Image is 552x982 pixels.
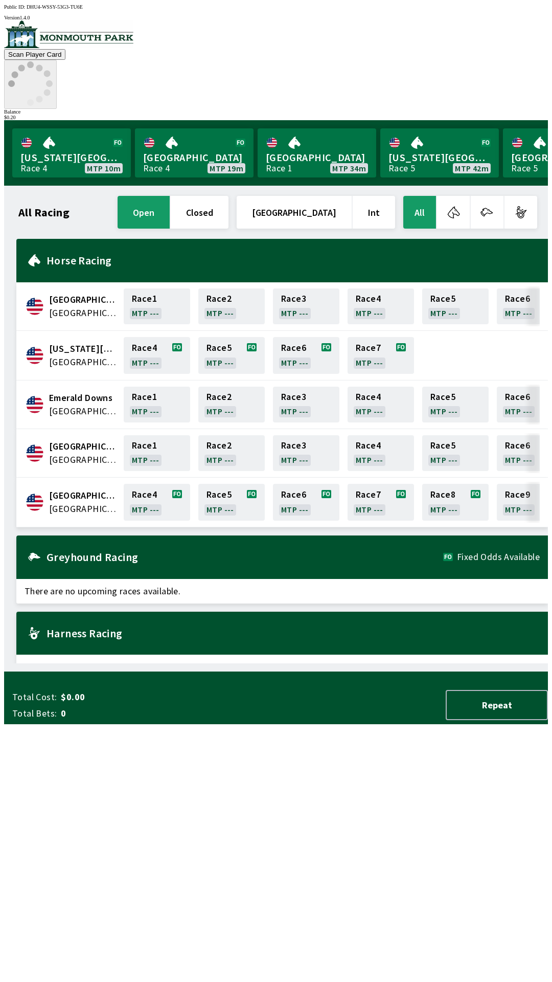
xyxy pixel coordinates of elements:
[49,306,118,320] span: United States
[124,484,190,521] a: Race4MTP ---
[198,484,265,521] a: Race5MTP ---
[49,489,118,502] span: Monmouth Park
[132,295,157,303] span: Race 1
[356,393,381,401] span: Race 4
[124,435,190,471] a: Race1MTP ---
[266,151,368,164] span: [GEOGRAPHIC_DATA]
[206,309,234,317] span: MTP ---
[422,484,489,521] a: Race8MTP ---
[206,490,232,499] span: Race 5
[505,295,530,303] span: Race 6
[206,441,232,450] span: Race 2
[198,288,265,324] a: Race2MTP ---
[422,435,489,471] a: Race5MTP ---
[348,435,414,471] a: Race4MTP ---
[135,128,254,177] a: [GEOGRAPHIC_DATA]Race 4MTP 19m
[206,505,234,514] span: MTP ---
[348,387,414,422] a: Race4MTP ---
[206,344,232,352] span: Race 5
[505,490,530,499] span: Race 9
[4,4,548,10] div: Public ID:
[281,359,309,367] span: MTP ---
[27,4,83,10] span: DHU4-WSSY-53G3-TU6E
[430,505,458,514] span: MTP ---
[49,405,118,418] span: United States
[505,456,533,464] span: MTP ---
[124,288,190,324] a: Race1MTP ---
[430,456,458,464] span: MTP ---
[356,490,381,499] span: Race 7
[455,699,539,711] span: Repeat
[430,490,455,499] span: Race 8
[505,393,530,401] span: Race 6
[206,295,232,303] span: Race 2
[353,196,395,229] button: Int
[356,407,383,415] span: MTP ---
[356,359,383,367] span: MTP ---
[430,393,455,401] span: Race 5
[505,309,533,317] span: MTP ---
[237,196,352,229] button: [GEOGRAPHIC_DATA]
[281,456,309,464] span: MTP ---
[206,359,234,367] span: MTP ---
[206,393,232,401] span: Race 2
[87,164,121,172] span: MTP 10m
[132,407,159,415] span: MTP ---
[446,690,548,720] button: Repeat
[61,691,222,703] span: $0.00
[49,355,118,369] span: United States
[132,344,157,352] span: Race 4
[210,164,243,172] span: MTP 19m
[206,407,234,415] span: MTP ---
[258,128,376,177] a: [GEOGRAPHIC_DATA]Race 1MTP 34m
[198,337,265,374] a: Race5MTP ---
[281,309,309,317] span: MTP ---
[430,295,455,303] span: Race 5
[16,579,548,604] span: There are no upcoming races available.
[348,337,414,374] a: Race7MTP ---
[455,164,489,172] span: MTP 42m
[403,196,436,229] button: All
[281,344,306,352] span: Race 6
[171,196,228,229] button: closed
[132,309,159,317] span: MTP ---
[281,407,309,415] span: MTP ---
[132,359,159,367] span: MTP ---
[49,391,118,405] span: Emerald Downs
[47,629,540,637] h2: Harness Racing
[16,655,548,679] span: There are no upcoming races available.
[49,342,118,355] span: Delaware Park
[273,484,339,521] a: Race6MTP ---
[132,505,159,514] span: MTP ---
[505,407,533,415] span: MTP ---
[132,441,157,450] span: Race 1
[4,115,548,120] div: $ 0.20
[505,505,533,514] span: MTP ---
[273,387,339,422] a: Race3MTP ---
[49,453,118,466] span: United States
[388,164,415,172] div: Race 5
[348,484,414,521] a: Race7MTP ---
[12,128,131,177] a: [US_STATE][GEOGRAPHIC_DATA]Race 4MTP 10m
[4,109,548,115] div: Balance
[132,393,157,401] span: Race 1
[356,441,381,450] span: Race 4
[356,505,383,514] span: MTP ---
[356,344,381,352] span: Race 7
[20,164,47,172] div: Race 4
[430,309,458,317] span: MTP ---
[132,456,159,464] span: MTP ---
[47,553,443,561] h2: Greyhound Racing
[511,164,538,172] div: Race 5
[18,208,70,216] h1: All Racing
[356,309,383,317] span: MTP ---
[273,337,339,374] a: Race6MTP ---
[266,164,292,172] div: Race 1
[422,288,489,324] a: Race5MTP ---
[273,288,339,324] a: Race3MTP ---
[388,151,491,164] span: [US_STATE][GEOGRAPHIC_DATA]
[124,387,190,422] a: Race1MTP ---
[380,128,499,177] a: [US_STATE][GEOGRAPHIC_DATA]Race 5MTP 42m
[281,505,309,514] span: MTP ---
[198,387,265,422] a: Race2MTP ---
